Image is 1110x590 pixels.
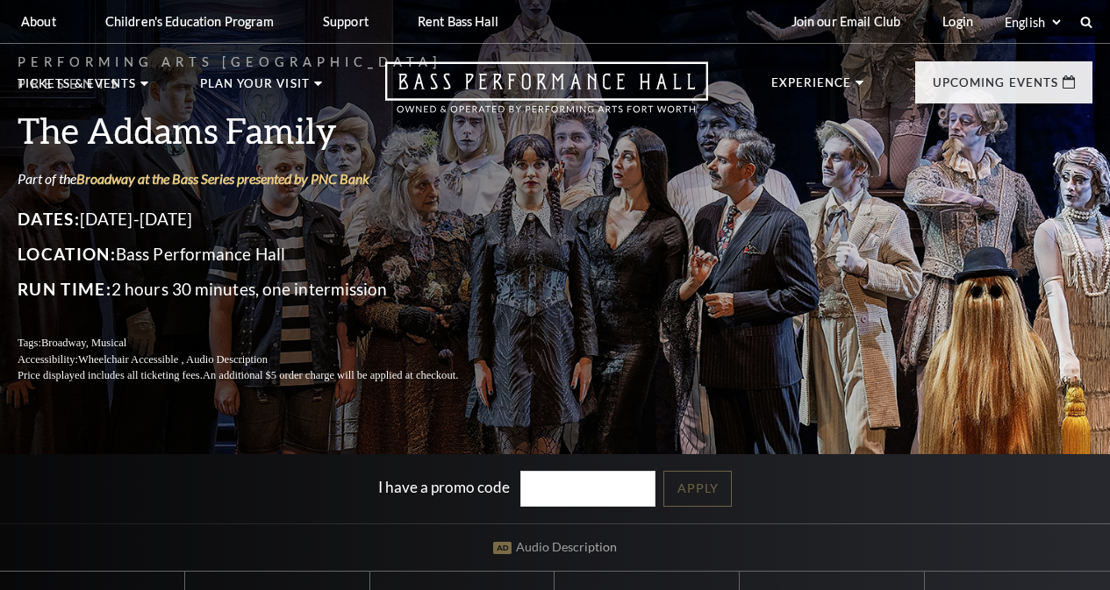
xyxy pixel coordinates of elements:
[378,478,510,496] label: I have a promo code
[18,367,500,384] p: Price displayed includes all ticketing fees.
[771,77,852,98] p: Experience
[18,244,116,264] span: Location:
[18,240,500,268] p: Bass Performance Hall
[933,77,1058,98] p: Upcoming Events
[203,369,458,381] span: An additional $5 order charge will be applied at checkout.
[41,337,126,349] span: Broadway, Musical
[18,78,136,99] p: Tickets & Events
[18,352,500,368] p: Accessibility:
[1001,14,1063,31] select: Select:
[18,279,111,299] span: Run Time:
[78,353,268,366] span: Wheelchair Accessible , Audio Description
[18,275,500,303] p: 2 hours 30 minutes, one intermission
[76,170,369,187] a: Broadway at the Bass Series presented by PNC Bank
[18,205,500,233] p: [DATE]-[DATE]
[21,14,56,29] p: About
[18,335,500,352] p: Tags:
[200,78,310,99] p: Plan Your Visit
[18,209,80,229] span: Dates:
[18,169,500,188] p: Part of the
[105,14,274,29] p: Children's Education Program
[323,14,369,29] p: Support
[418,14,498,29] p: Rent Bass Hall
